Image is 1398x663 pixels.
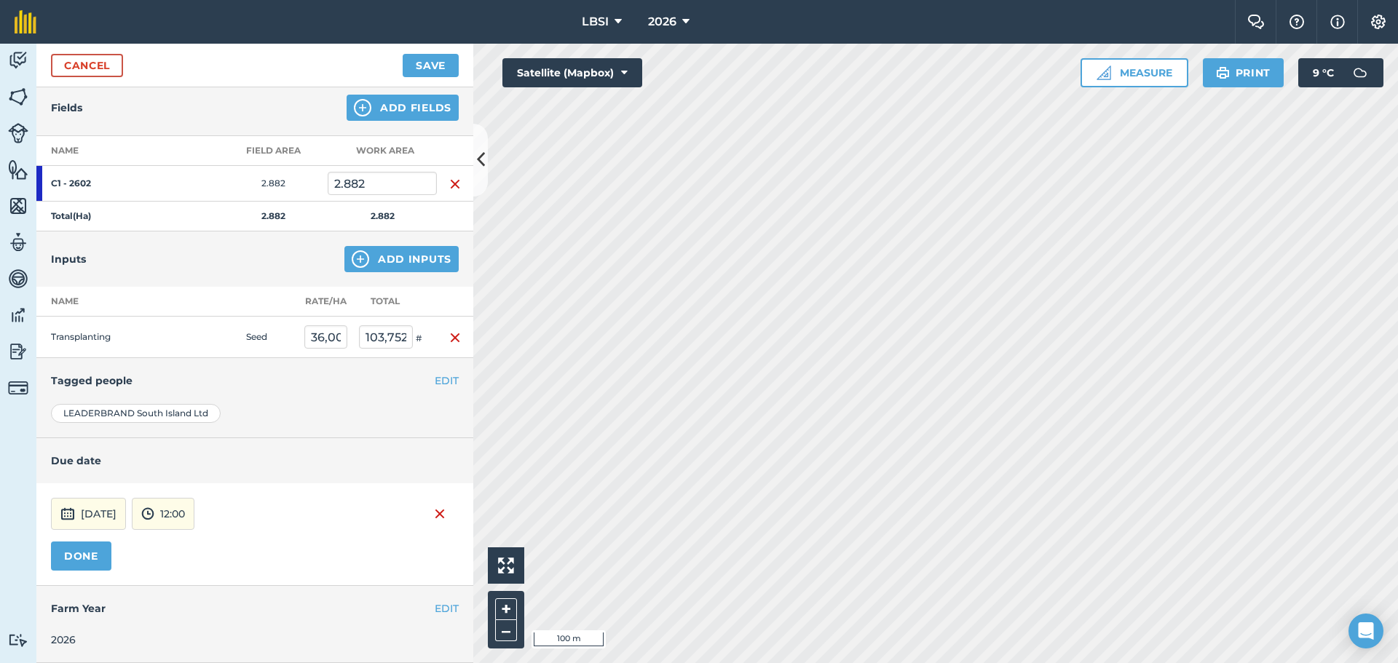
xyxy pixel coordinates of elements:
img: A cog icon [1370,15,1387,29]
img: svg+xml;base64,PHN2ZyB4bWxucz0iaHR0cDovL3d3dy53My5vcmcvMjAwMC9zdmciIHdpZHRoPSI1NiIgaGVpZ2h0PSI2MC... [8,159,28,180]
th: Rate/ Ha [299,287,353,317]
td: # [353,317,437,358]
th: Work area [328,136,437,166]
img: svg+xml;base64,PD94bWwgdmVyc2lvbj0iMS4wIiBlbmNvZGluZz0idXRmLTgiPz4KPCEtLSBHZW5lcmF0b3I6IEFkb2JlIE... [8,49,28,71]
img: svg+xml;base64,PD94bWwgdmVyc2lvbj0iMS4wIiBlbmNvZGluZz0idXRmLTgiPz4KPCEtLSBHZW5lcmF0b3I6IEFkb2JlIE... [8,231,28,253]
span: LBSI [582,13,609,31]
h4: Due date [51,453,459,469]
div: LEADERBRAND South Island Ltd [51,404,221,423]
td: Transplanting [36,317,182,358]
img: svg+xml;base64,PHN2ZyB4bWxucz0iaHR0cDovL3d3dy53My5vcmcvMjAwMC9zdmciIHdpZHRoPSI1NiIgaGVpZ2h0PSI2MC... [8,195,28,217]
button: Print [1203,58,1284,87]
td: Seed [240,317,299,358]
img: svg+xml;base64,PD94bWwgdmVyc2lvbj0iMS4wIiBlbmNvZGluZz0idXRmLTgiPz4KPCEtLSBHZW5lcmF0b3I6IEFkb2JlIE... [8,304,28,326]
button: Add Fields [347,95,459,121]
div: 2026 [51,632,459,648]
strong: Total ( Ha ) [51,210,91,221]
h4: Fields [51,100,82,116]
button: + [495,598,517,620]
a: Cancel [51,54,123,77]
button: 12:00 [132,498,194,530]
h4: Farm Year [51,600,459,616]
button: – [495,620,517,641]
strong: C1 - 2602 [51,178,165,189]
img: A question mark icon [1288,15,1306,29]
button: [DATE] [51,498,126,530]
strong: 2.882 [261,210,285,221]
img: fieldmargin Logo [15,10,36,33]
strong: 2.882 [371,210,395,221]
img: svg+xml;base64,PD94bWwgdmVyc2lvbj0iMS4wIiBlbmNvZGluZz0idXRmLTgiPz4KPCEtLSBHZW5lcmF0b3I6IEFkb2JlIE... [141,505,154,523]
th: Field Area [218,136,328,166]
td: 2.882 [218,166,328,202]
button: DONE [51,541,111,571]
th: Name [36,136,218,166]
img: svg+xml;base64,PHN2ZyB4bWxucz0iaHR0cDovL3d3dy53My5vcmcvMjAwMC9zdmciIHdpZHRoPSIxNiIgaGVpZ2h0PSIyNC... [449,329,461,346]
h4: Inputs [51,251,86,267]
img: svg+xml;base64,PHN2ZyB4bWxucz0iaHR0cDovL3d3dy53My5vcmcvMjAwMC9zdmciIHdpZHRoPSIxNiIgaGVpZ2h0PSIyNC... [434,505,446,523]
img: Two speech bubbles overlapping with the left bubble in the forefront [1247,15,1265,29]
div: Open Intercom Messenger [1348,614,1383,648]
img: svg+xml;base64,PD94bWwgdmVyc2lvbj0iMS4wIiBlbmNvZGluZz0idXRmLTgiPz4KPCEtLSBHZW5lcmF0b3I6IEFkb2JlIE... [8,378,28,398]
img: svg+xml;base64,PHN2ZyB4bWxucz0iaHR0cDovL3d3dy53My5vcmcvMjAwMC9zdmciIHdpZHRoPSIxNCIgaGVpZ2h0PSIyNC... [352,250,369,268]
img: svg+xml;base64,PD94bWwgdmVyc2lvbj0iMS4wIiBlbmNvZGluZz0idXRmLTgiPz4KPCEtLSBHZW5lcmF0b3I6IEFkb2JlIE... [8,268,28,290]
img: svg+xml;base64,PHN2ZyB4bWxucz0iaHR0cDovL3d3dy53My5vcmcvMjAwMC9zdmciIHdpZHRoPSIxOSIgaGVpZ2h0PSIyNC... [1216,64,1230,82]
button: Add Inputs [344,246,459,272]
span: 9 ° C [1313,58,1334,87]
img: Ruler icon [1097,65,1111,80]
img: svg+xml;base64,PHN2ZyB4bWxucz0iaHR0cDovL3d3dy53My5vcmcvMjAwMC9zdmciIHdpZHRoPSIxNyIgaGVpZ2h0PSIxNy... [1330,13,1345,31]
span: 2026 [648,13,676,31]
img: svg+xml;base64,PD94bWwgdmVyc2lvbj0iMS4wIiBlbmNvZGluZz0idXRmLTgiPz4KPCEtLSBHZW5lcmF0b3I6IEFkb2JlIE... [8,123,28,143]
button: Satellite (Mapbox) [502,58,642,87]
img: svg+xml;base64,PHN2ZyB4bWxucz0iaHR0cDovL3d3dy53My5vcmcvMjAwMC9zdmciIHdpZHRoPSIxNCIgaGVpZ2h0PSIyNC... [354,99,371,116]
button: EDIT [435,373,459,389]
img: svg+xml;base64,PD94bWwgdmVyc2lvbj0iMS4wIiBlbmNvZGluZz0idXRmLTgiPz4KPCEtLSBHZW5lcmF0b3I6IEFkb2JlIE... [1346,58,1375,87]
img: Four arrows, one pointing top left, one top right, one bottom right and the last bottom left [498,557,514,573]
button: 9 °C [1298,58,1383,87]
h4: Tagged people [51,373,459,389]
th: Total [353,287,437,317]
button: Measure [1081,58,1188,87]
img: svg+xml;base64,PD94bWwgdmVyc2lvbj0iMS4wIiBlbmNvZGluZz0idXRmLTgiPz4KPCEtLSBHZW5lcmF0b3I6IEFkb2JlIE... [8,341,28,362]
img: svg+xml;base64,PD94bWwgdmVyc2lvbj0iMS4wIiBlbmNvZGluZz0idXRmLTgiPz4KPCEtLSBHZW5lcmF0b3I6IEFkb2JlIE... [60,505,75,523]
img: svg+xml;base64,PHN2ZyB4bWxucz0iaHR0cDovL3d3dy53My5vcmcvMjAwMC9zdmciIHdpZHRoPSI1NiIgaGVpZ2h0PSI2MC... [8,86,28,108]
img: svg+xml;base64,PHN2ZyB4bWxucz0iaHR0cDovL3d3dy53My5vcmcvMjAwMC9zdmciIHdpZHRoPSIxNiIgaGVpZ2h0PSIyNC... [449,175,461,193]
th: Name [36,287,182,317]
button: Save [403,54,459,77]
img: svg+xml;base64,PD94bWwgdmVyc2lvbj0iMS4wIiBlbmNvZGluZz0idXRmLTgiPz4KPCEtLSBHZW5lcmF0b3I6IEFkb2JlIE... [8,633,28,647]
button: EDIT [435,600,459,616]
